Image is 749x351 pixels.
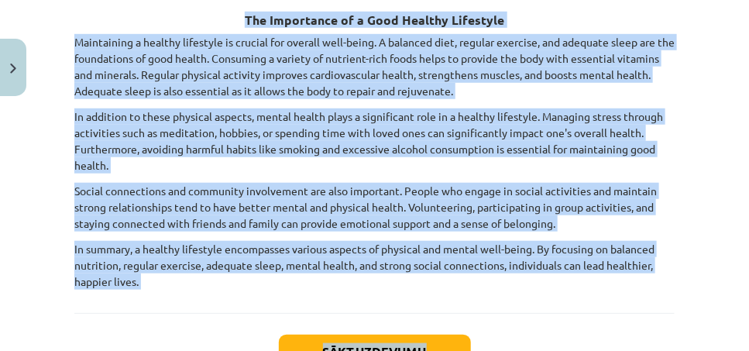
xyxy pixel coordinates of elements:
p: Social connections and community involvement are also important. People who engage in social acti... [74,183,675,232]
img: icon-close-lesson-0947bae3869378f0d4975bcd49f059093ad1ed9edebbc8119c70593378902aed.svg [10,64,16,74]
p: In addition to these physical aspects, mental health plays a significant role in a healthy lifest... [74,108,675,174]
p: Maintaining a healthy lifestyle is crucial for overall well-being. A balanced diet, regular exerc... [74,34,675,99]
strong: The Importance of a Good Healthy Lifestyle [245,12,504,28]
p: In summary, a healthy lifestyle encompasses various aspects of physical and mental well-being. By... [74,241,675,290]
